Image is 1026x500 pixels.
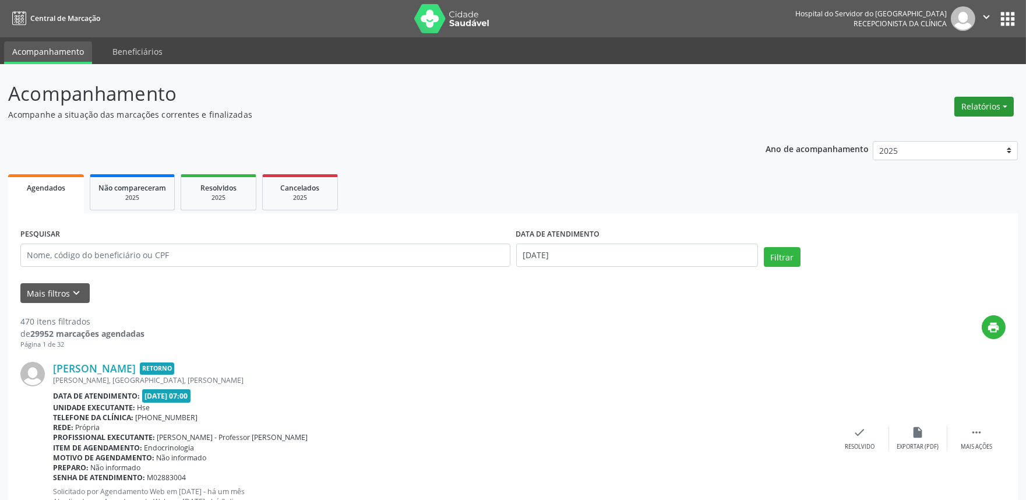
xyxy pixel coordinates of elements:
b: Data de atendimento: [53,391,140,401]
input: Selecione um intervalo [516,244,758,267]
a: Central de Marcação [8,9,100,28]
b: Unidade executante: [53,403,135,413]
span: Não informado [91,463,141,473]
div: Resolvido [845,443,875,451]
img: img [951,6,975,31]
button: Relatórios [954,97,1014,117]
i: keyboard_arrow_down [70,287,83,300]
img: img [20,362,45,386]
a: [PERSON_NAME] [53,362,136,375]
span: Retorno [140,362,174,375]
input: Nome, código do beneficiário ou CPF [20,244,510,267]
span: [PHONE_NUMBER] [136,413,198,422]
div: [PERSON_NAME], [GEOGRAPHIC_DATA], [PERSON_NAME] [53,375,831,385]
i:  [980,10,993,23]
i:  [970,426,983,439]
div: 470 itens filtrados [20,315,144,328]
div: 2025 [98,193,166,202]
b: Profissional executante: [53,432,155,442]
button:  [975,6,997,31]
i: print [988,321,1000,334]
i: check [854,426,866,439]
label: PESQUISAR [20,226,60,244]
span: Não informado [157,453,207,463]
div: 2025 [271,193,329,202]
span: Central de Marcação [30,13,100,23]
p: Acompanhamento [8,79,715,108]
div: Exportar (PDF) [897,443,939,451]
label: DATA DE ATENDIMENTO [516,226,600,244]
button: Filtrar [764,247,801,267]
button: Mais filtroskeyboard_arrow_down [20,283,90,304]
b: Rede: [53,422,73,432]
span: Hse [137,403,150,413]
i: insert_drive_file [912,426,925,439]
b: Telefone da clínica: [53,413,133,422]
span: Cancelados [281,183,320,193]
p: Ano de acompanhamento [766,141,869,156]
b: Item de agendamento: [53,443,142,453]
span: [DATE] 07:00 [142,389,191,403]
span: Não compareceram [98,183,166,193]
a: Beneficiários [104,41,171,62]
strong: 29952 marcações agendadas [30,328,144,339]
span: Agendados [27,183,65,193]
span: [PERSON_NAME] - Professor [PERSON_NAME] [157,432,308,442]
div: 2025 [189,193,248,202]
span: M02883004 [147,473,186,483]
button: apps [997,9,1018,29]
span: Recepcionista da clínica [854,19,947,29]
button: print [982,315,1006,339]
b: Preparo: [53,463,89,473]
span: Própria [76,422,100,432]
a: Acompanhamento [4,41,92,64]
b: Motivo de agendamento: [53,453,154,463]
div: de [20,328,144,340]
div: Página 1 de 32 [20,340,144,350]
div: Mais ações [961,443,992,451]
div: Hospital do Servidor do [GEOGRAPHIC_DATA] [795,9,947,19]
span: Endocrinologia [144,443,195,453]
b: Senha de atendimento: [53,473,145,483]
p: Acompanhe a situação das marcações correntes e finalizadas [8,108,715,121]
span: Resolvidos [200,183,237,193]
